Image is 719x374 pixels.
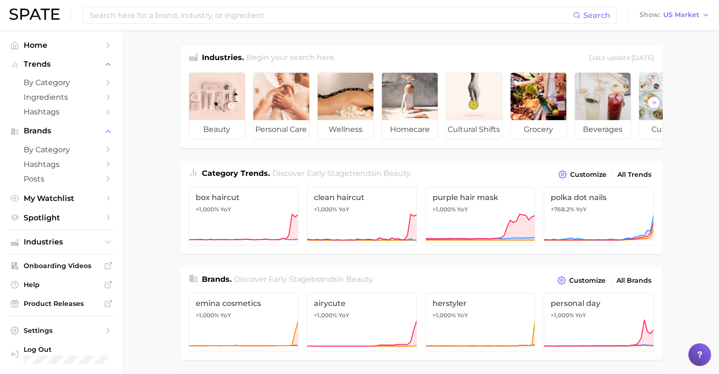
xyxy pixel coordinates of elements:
button: Industries [8,235,115,249]
span: My Watchlist [24,194,99,203]
span: YoY [576,206,587,213]
span: Help [24,280,99,289]
a: grocery [510,72,567,139]
span: YoY [457,312,468,319]
span: Discover Early Stage trends in . [272,169,411,178]
span: Trends [24,60,99,69]
button: Brands [8,124,115,138]
span: by Category [24,78,99,87]
span: >1,000% [196,206,219,213]
span: >1,000% [314,312,337,319]
span: YoY [220,206,231,213]
span: +768.2% [551,206,574,213]
span: >1,000% [433,312,456,319]
button: Trends [8,57,115,71]
a: homecare [381,72,438,139]
span: emina cosmetics [196,299,292,308]
span: beverages [575,120,631,139]
a: beauty [189,72,245,139]
span: Home [24,41,99,50]
a: Hashtags [8,104,115,119]
a: purple hair mask>1,000% YoY [425,187,536,245]
div: Data update: [DATE] [589,52,654,65]
span: US Market [663,12,699,17]
a: Settings [8,323,115,338]
span: Spotlight [24,213,99,222]
a: wellness [317,72,374,139]
a: Home [8,38,115,52]
a: personal care [253,72,310,139]
span: grocery [511,120,566,139]
span: wellness [318,120,373,139]
input: Search here for a brand, industry, or ingredient [89,7,573,23]
span: herstyler [433,299,528,308]
span: Posts [24,174,99,183]
span: Industries [24,238,99,246]
a: Product Releases [8,296,115,311]
a: personal day>1,000% YoY [544,293,654,351]
span: Onboarding Videos [24,261,99,270]
a: All Brands [614,274,654,287]
span: by Category [24,145,99,154]
a: clean haircut>1,000% YoY [307,187,417,245]
span: All Trends [617,171,651,179]
span: Log Out [24,345,108,354]
a: beverages [574,72,631,139]
span: homecare [382,120,438,139]
a: Ingredients [8,90,115,104]
button: Customize [555,274,607,287]
span: Product Releases [24,299,99,308]
a: cultural shifts [446,72,502,139]
span: Hashtags [24,107,99,116]
a: emina cosmetics>1,000% YoY [189,293,299,351]
span: Brands [24,127,99,135]
a: Log out. Currently logged in with e-mail pquiroz@maryruths.com. [8,342,115,366]
a: Hashtags [8,157,115,172]
span: personal care [253,120,309,139]
span: Customize [570,171,606,179]
span: >1,000% [551,312,574,319]
a: by Category [8,142,115,157]
span: Customize [569,277,606,285]
span: Search [583,11,610,20]
a: airycute>1,000% YoY [307,293,417,351]
span: airycute [314,299,410,308]
span: Brands . [202,275,232,284]
span: >1,000% [196,312,219,319]
span: beauty [383,169,410,178]
img: SPATE [9,9,60,20]
span: >1,000% [433,206,456,213]
span: YoY [220,312,231,319]
a: Onboarding Videos [8,259,115,273]
button: Scroll Right [648,96,660,109]
a: herstyler>1,000% YoY [425,293,536,351]
span: polka dot nails [551,193,647,202]
span: Show [640,12,660,17]
a: polka dot nails+768.2% YoY [544,187,654,245]
span: >1,000% [314,206,337,213]
span: Settings [24,326,99,335]
a: by Category [8,75,115,90]
h2: Begin your search here. [246,52,336,65]
button: Customize [556,168,608,181]
span: YoY [338,206,349,213]
a: My Watchlist [8,191,115,206]
span: Ingredients [24,93,99,102]
span: Hashtags [24,160,99,169]
span: YoY [338,312,349,319]
span: Discover Early Stage brands in . [234,275,374,284]
span: YoY [457,206,468,213]
button: ShowUS Market [637,9,712,21]
span: beauty [346,275,372,284]
span: box haircut [196,193,292,202]
span: purple hair mask [433,193,528,202]
span: personal day [551,299,647,308]
a: All Trends [615,168,654,181]
span: culinary [639,120,695,139]
span: YoY [575,312,586,319]
a: Help [8,278,115,292]
span: Category Trends . [202,169,270,178]
h1: Industries. [202,52,244,65]
a: culinary [639,72,695,139]
a: Spotlight [8,210,115,225]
